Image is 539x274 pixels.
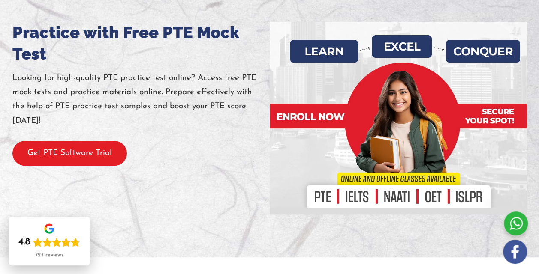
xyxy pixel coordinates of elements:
h1: Practice with Free PTE Mock Test [12,22,270,65]
div: 723 reviews [35,252,63,259]
a: Get PTE Software Trial [12,149,127,157]
img: white-facebook.png [503,240,527,264]
div: 4.8 [18,236,30,248]
p: Looking for high-quality PTE practice test online? Access free PTE mock tests and practice materi... [12,71,270,128]
div: Rating: 4.8 out of 5 [18,236,80,248]
button: Get PTE Software Trial [12,141,127,166]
